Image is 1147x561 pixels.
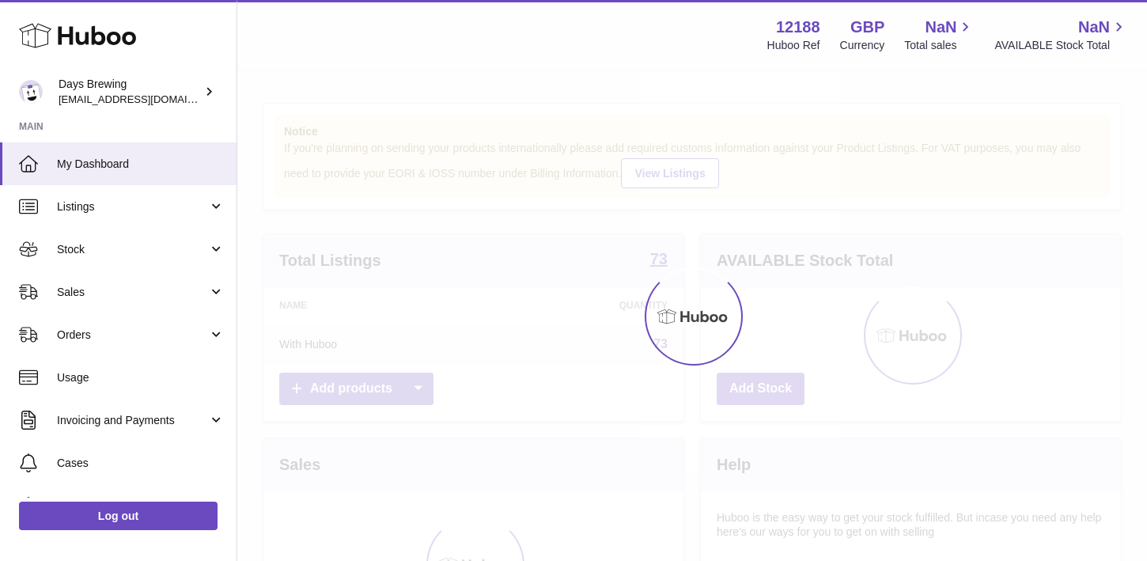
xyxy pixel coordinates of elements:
span: My Dashboard [57,157,225,172]
span: Orders [57,328,208,343]
span: Invoicing and Payments [57,413,208,428]
span: NaN [925,17,956,38]
strong: 12188 [776,17,820,38]
span: Total sales [904,38,975,53]
a: Log out [19,502,218,530]
span: Sales [57,285,208,300]
div: Huboo Ref [767,38,820,53]
div: Currency [840,38,885,53]
span: AVAILABLE Stock Total [994,38,1128,53]
span: [EMAIL_ADDRESS][DOMAIN_NAME] [59,93,233,105]
a: NaN AVAILABLE Stock Total [994,17,1128,53]
img: helena@daysbrewing.com [19,80,43,104]
span: Usage [57,370,225,385]
span: NaN [1078,17,1110,38]
span: Cases [57,456,225,471]
span: Listings [57,199,208,214]
strong: GBP [850,17,884,38]
span: Stock [57,242,208,257]
a: NaN Total sales [904,17,975,53]
div: Days Brewing [59,77,201,107]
